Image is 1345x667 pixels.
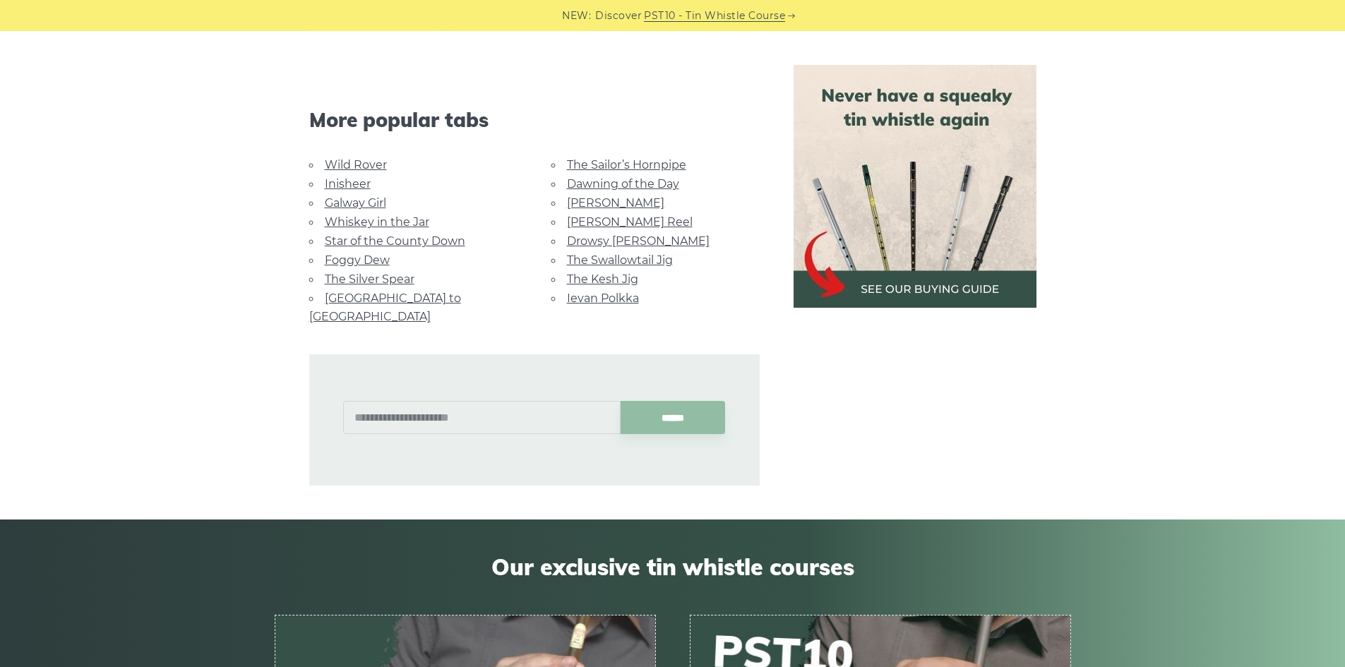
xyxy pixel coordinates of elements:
[325,177,371,191] a: Inisheer
[275,553,1071,580] span: Our exclusive tin whistle courses
[794,65,1036,308] img: tin whistle buying guide
[325,196,386,210] a: Galway Girl
[325,272,414,286] a: The Silver Spear
[567,196,664,210] a: [PERSON_NAME]
[562,8,591,24] span: NEW:
[325,215,429,229] a: Whiskey in the Jar
[567,234,710,248] a: Drowsy [PERSON_NAME]
[325,253,390,267] a: Foggy Dew
[309,108,760,132] span: More popular tabs
[309,292,461,323] a: [GEOGRAPHIC_DATA] to [GEOGRAPHIC_DATA]
[567,272,638,286] a: The Kesh Jig
[595,8,642,24] span: Discover
[325,234,465,248] a: Star of the County Down
[567,177,679,191] a: Dawning of the Day
[567,253,673,267] a: The Swallowtail Jig
[567,215,693,229] a: [PERSON_NAME] Reel
[567,292,639,305] a: Ievan Polkka
[567,158,686,172] a: The Sailor’s Hornpipe
[644,8,785,24] a: PST10 - Tin Whistle Course
[325,158,387,172] a: Wild Rover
